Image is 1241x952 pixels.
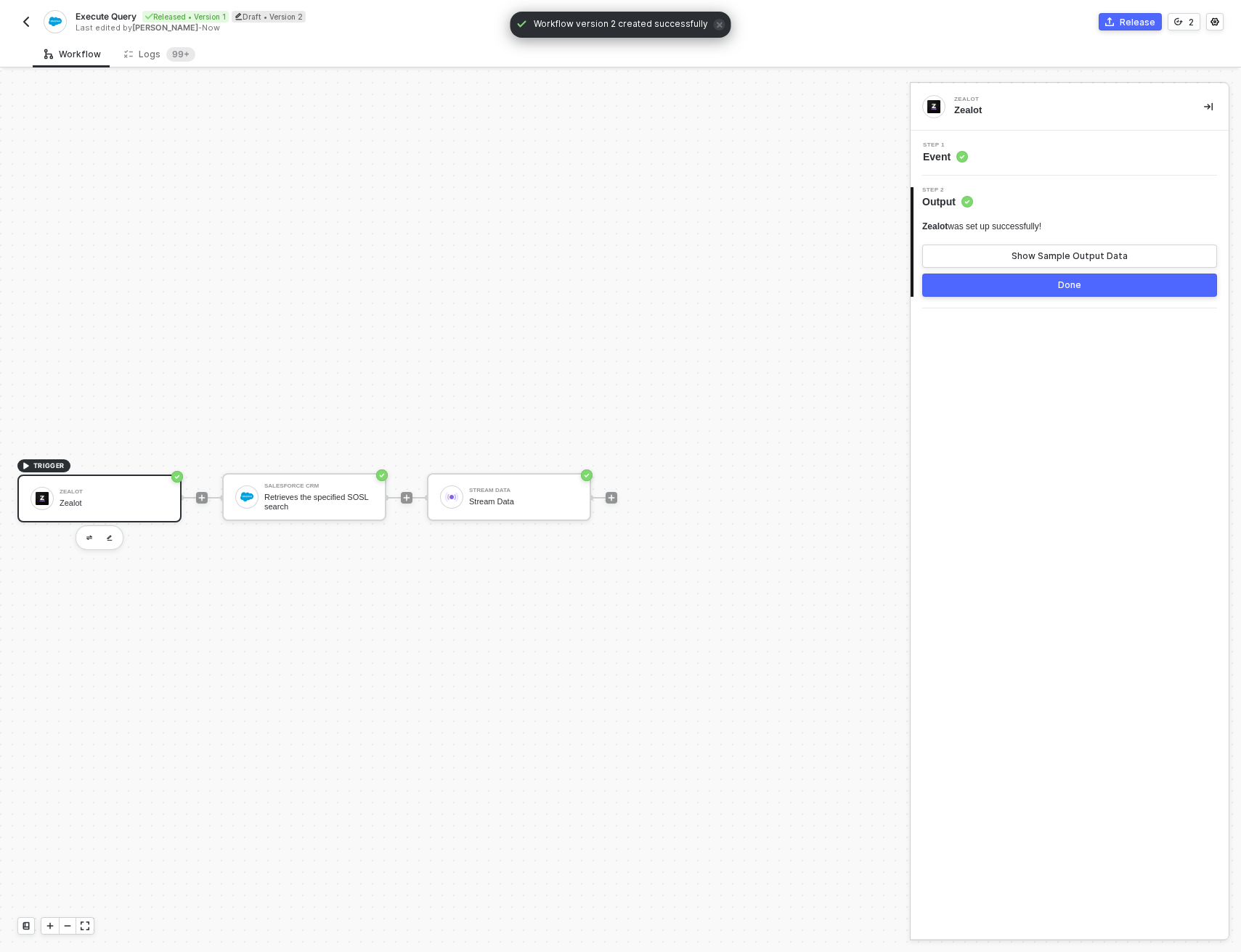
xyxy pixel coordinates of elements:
div: Done [1058,279,1081,291]
span: icon-play [22,461,30,470]
div: Stream Data [469,497,578,506]
span: icon-settings [1211,17,1219,26]
span: Event [923,149,968,164]
span: [PERSON_NAME] [132,22,198,33]
img: icon [240,491,253,504]
div: Step 2Output Zealotwas set up successfully!Show Sample Output DataDone [911,187,1229,297]
span: icon-play [46,922,54,930]
span: icon-check [516,18,528,30]
div: Stream Data [469,488,578,493]
img: icon [36,492,49,506]
span: icon-expand [81,922,89,930]
span: Zealot [922,221,948,231]
span: icon-versioning [1174,17,1183,26]
div: Released • Version 1 [142,11,229,22]
div: Retrieves the specified SOSL search [264,493,373,511]
div: Release [1120,16,1155,28]
img: back [20,16,32,28]
button: edit-cred [81,529,98,546]
button: Release [1099,13,1162,30]
div: Zealot [954,97,1172,102]
div: Zealot [60,498,168,508]
button: Done [922,274,1217,297]
div: Salesforce CRM [264,483,373,489]
div: Last edited by - Now [76,22,619,33]
span: icon-minus [63,922,72,930]
button: back [17,13,35,30]
div: Step 1Event [911,142,1229,164]
span: icon-play [402,493,411,502]
button: edit-cred [101,529,118,546]
span: Step 1 [923,142,968,148]
img: edit-cred [107,535,113,541]
div: Zealot [60,489,168,495]
span: TRIGGER [33,460,65,472]
img: icon [445,491,458,504]
div: Draft • Version 2 [232,11,306,22]
div: Show Sample Output Data [1012,250,1128,262]
span: Step 2 [922,187,973,193]
span: icon-play [607,493,616,502]
span: Execute Query [76,10,137,22]
span: icon-collapse-right [1204,102,1213,111]
span: icon-success-page [376,469,388,481]
span: icon-play [198,493,206,502]
sup: 216 [166,47,195,62]
span: icon-success-page [581,469,593,481]
button: 2 [1168,13,1200,30]
div: 2 [1189,16,1194,28]
span: Workflow version 2 created successfully [534,17,708,32]
span: icon-close [714,19,725,30]
span: icon-success-page [171,471,183,483]
button: Show Sample Output Data [922,245,1217,268]
img: integration-icon [927,100,940,113]
span: icon-edit [235,12,243,20]
img: edit-cred [86,535,92,541]
img: integration-icon [49,15,61,28]
div: was set up successfully! [922,221,1041,233]
div: Logs [124,47,195,62]
div: Zealot [954,104,1181,117]
div: Workflow [44,49,101,60]
span: Output [922,194,973,209]
span: icon-commerce [1105,17,1114,26]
